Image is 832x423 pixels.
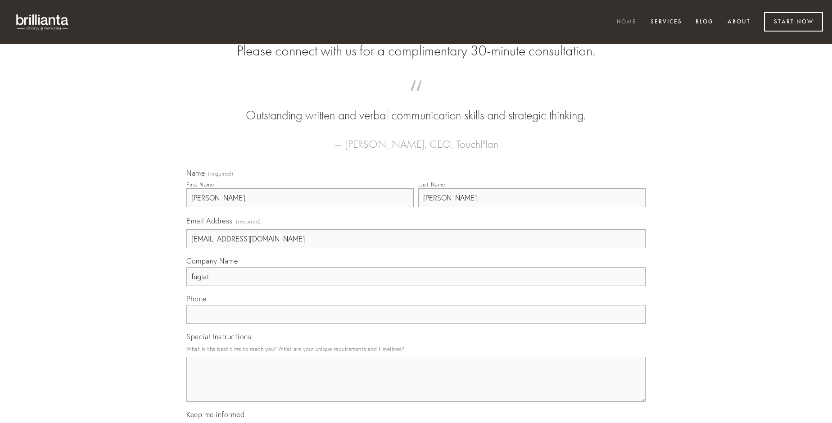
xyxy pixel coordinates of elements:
[418,181,445,188] div: Last Name
[201,124,631,153] figcaption: — [PERSON_NAME], CEO, TouchPlan
[186,216,233,225] span: Email Address
[186,332,251,341] span: Special Instructions
[186,343,646,355] p: What is the best time to reach you? What are your unique requirements and timelines?
[186,42,646,59] h2: Please connect with us for a complimentary 30-minute consultation.
[645,15,688,30] a: Services
[201,89,631,107] span: “
[186,256,238,265] span: Company Name
[722,15,756,30] a: About
[764,12,823,32] a: Start Now
[208,171,233,177] span: (required)
[186,294,207,303] span: Phone
[690,15,719,30] a: Blog
[201,89,631,124] blockquote: Outstanding written and verbal communication skills and strategic thinking.
[611,15,642,30] a: Home
[236,215,261,227] span: (required)
[9,9,77,35] img: brillianta - research, strategy, marketing
[186,410,244,419] span: Keep me informed
[186,168,205,177] span: Name
[186,181,214,188] div: First Name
